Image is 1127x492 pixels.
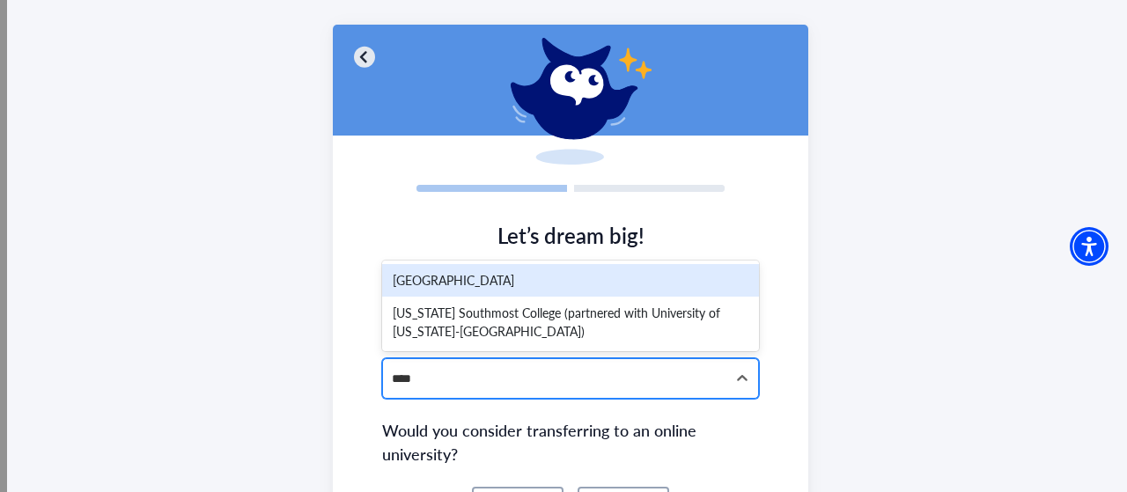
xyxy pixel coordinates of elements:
img: eddy-sparkles [511,38,652,165]
span: Would you consider transferring to an online university? [382,418,759,466]
div: Accessibility Menu [1070,227,1109,266]
img: chevron-left-circle [354,46,375,68]
input: Text field [392,370,434,388]
span: Let’s dream big! [382,220,759,250]
div: [US_STATE] Southmost College (partnered with University of [US_STATE]-[GEOGRAPHIC_DATA]) [382,297,759,348]
div: [GEOGRAPHIC_DATA] [382,264,759,297]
